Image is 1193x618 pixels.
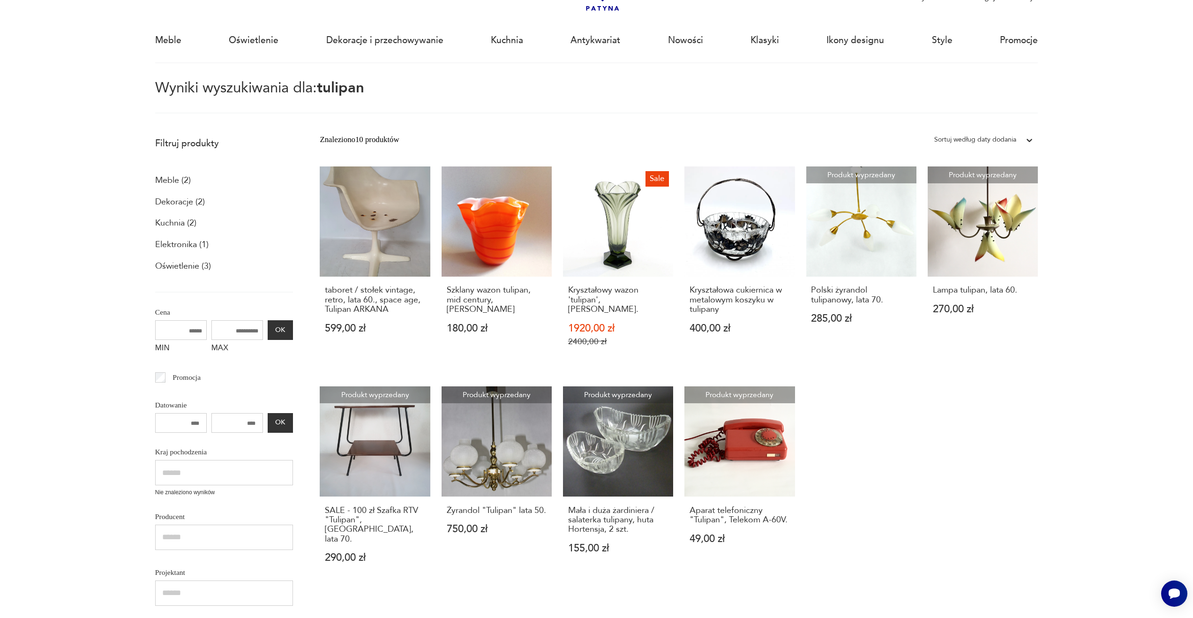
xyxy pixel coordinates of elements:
p: Wyniki wyszukiwania dla: [155,81,1038,113]
p: 49,00 zł [690,534,790,544]
p: 1920,00 zł [568,324,668,333]
a: Ikony designu [826,19,884,62]
a: Meble (2) [155,173,191,188]
p: Projektant [155,566,293,579]
label: MIN [155,340,207,358]
a: Oświetlenie (3) [155,258,211,274]
p: 285,00 zł [811,314,911,324]
a: SaleKryształowy wazon 'tulipan', R. Hlouszek.Kryształowy wazon 'tulipan', [PERSON_NAME].1920,00 z... [563,166,673,369]
p: 270,00 zł [933,304,1033,314]
a: Elektronika (1) [155,237,209,253]
h3: Lampa tulipan, lata 60. [933,286,1033,295]
a: Style [932,19,953,62]
h3: Mała i duża żardiniera / salaterka tulipany, huta Hortensja, 2 szt. [568,506,668,535]
p: 400,00 zł [690,324,790,333]
a: Produkt wyprzedanyAparat telefoniczny "Tulipan", Telekom A-60V.Aparat telefoniczny "Tulipan", Tel... [684,386,795,585]
p: 2400,00 zł [568,337,668,347]
p: 180,00 zł [447,324,547,333]
a: Dekoracje (2) [155,194,205,210]
a: Nowości [668,19,703,62]
h3: taboret / stołek vintage, retro, lata 60., space age, Tulipan ARKANA [325,286,425,314]
div: Znaleziono 10 produktów [320,134,399,146]
a: Produkt wyprzedanyLampa tulipan, lata 60.Lampa tulipan, lata 60.270,00 zł [928,166,1038,369]
a: Klasyki [750,19,779,62]
span: tulipan [317,78,364,98]
p: Datowanie [155,399,293,411]
a: Promocje [1000,19,1038,62]
a: Oświetlenie [229,19,278,62]
a: Produkt wyprzedanySALE - 100 zł Szafka RTV "Tulipan", Polska, lata 70.SALE - 100 zł Szafka RTV "T... [320,386,430,585]
p: Promocja [173,371,201,384]
iframe: Smartsupp widget button [1161,580,1187,607]
p: 750,00 zł [447,524,547,534]
a: Produkt wyprzedanyŻyrandol "Tulipan" lata 50.Żyrandol "Tulipan" lata 50.750,00 zł [442,386,552,585]
button: OK [268,413,293,433]
a: Dekoracje i przechowywanie [326,19,443,62]
a: Antykwariat [570,19,620,62]
a: taboret / stołek vintage, retro, lata 60., space age, Tulipan ARKANAtaboret / stołek vintage, ret... [320,166,430,369]
a: Szklany wazon tulipan, mid century, Anker IversenSzklany wazon tulipan, mid century, [PERSON_NAME... [442,166,552,369]
h3: Polski żyrandol tulipanowy, lata 70. [811,286,911,305]
p: Nie znaleziono wyników [155,488,293,497]
p: Filtruj produkty [155,137,293,150]
button: OK [268,320,293,340]
h3: Kryształowa cukiernica w metalowym koszyku w tulipany [690,286,790,314]
a: Meble [155,19,181,62]
h3: Żyrandol "Tulipan" lata 50. [447,506,547,515]
a: Kuchnia [491,19,523,62]
p: Kraj pochodzenia [155,446,293,458]
p: 155,00 zł [568,543,668,553]
a: Produkt wyprzedanyPolski żyrandol tulipanowy, lata 70.Polski żyrandol tulipanowy, lata 70.285,00 zł [806,166,916,369]
a: Kryształowa cukiernica w metalowym koszyku w tulipanyKryształowa cukiernica w metalowym koszyku w... [684,166,795,369]
a: Produkt wyprzedanyMała i duża żardiniera / salaterka tulipany, huta Hortensja, 2 szt.Mała i duża ... [563,386,673,585]
p: Producent [155,511,293,523]
a: Kuchnia (2) [155,215,196,231]
p: 290,00 zł [325,553,425,563]
div: Sortuj według daty dodania [934,134,1016,146]
h3: Szklany wazon tulipan, mid century, [PERSON_NAME] [447,286,547,314]
h3: Aparat telefoniczny "Tulipan", Telekom A-60V. [690,506,790,525]
label: MAX [211,340,263,358]
h3: Kryształowy wazon 'tulipan', [PERSON_NAME]. [568,286,668,314]
h3: SALE - 100 zł Szafka RTV "Tulipan", [GEOGRAPHIC_DATA], lata 70. [325,506,425,544]
p: 599,00 zł [325,324,425,333]
p: Cena [155,306,293,318]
